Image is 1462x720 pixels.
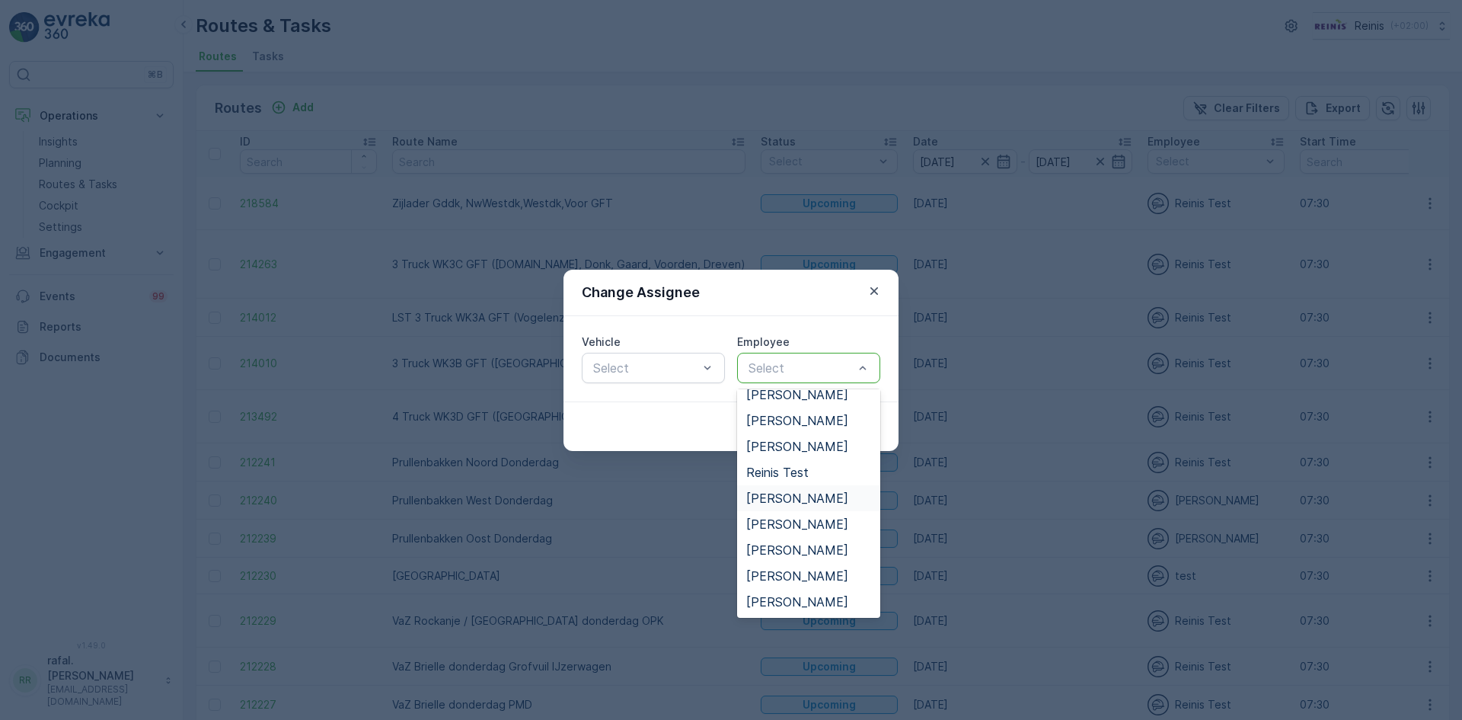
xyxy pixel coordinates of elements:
span: [PERSON_NAME] [746,569,848,583]
span: [PERSON_NAME] [746,491,848,505]
span: Reinis Test [746,466,809,479]
label: Employee [737,335,790,348]
p: Change Assignee [582,282,700,303]
span: [PERSON_NAME] [746,414,848,427]
label: Vehicle [582,335,621,348]
p: Select [749,359,854,377]
span: [PERSON_NAME] [746,543,848,557]
span: [PERSON_NAME] [746,517,848,531]
span: [PERSON_NAME] [746,440,848,453]
span: [PERSON_NAME] [746,388,848,402]
span: [PERSON_NAME] [746,595,848,609]
p: Select [593,359,698,377]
